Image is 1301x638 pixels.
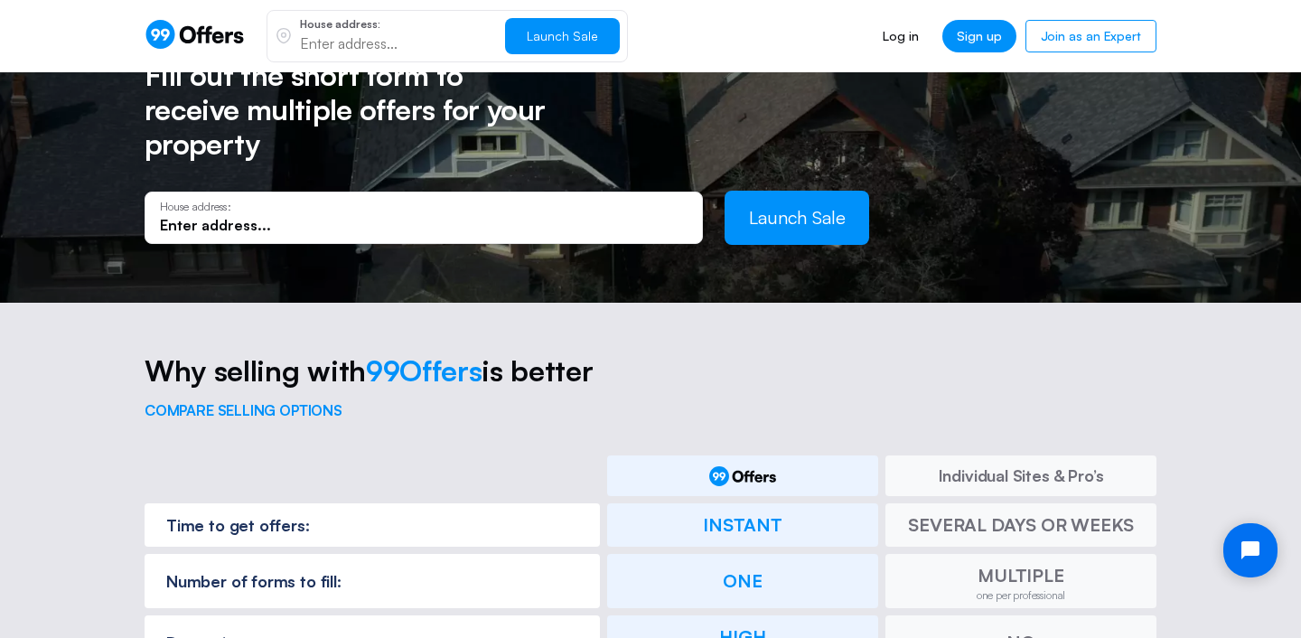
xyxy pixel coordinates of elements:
h5: Why selling with is better [145,353,1156,388]
td: Number of forms to fill: [145,554,600,608]
span: Launch Sale [527,28,598,43]
p: House address: [160,201,688,213]
a: Sign up [942,20,1016,52]
button: Launch Sale [725,191,869,245]
p: House address: [300,19,491,30]
iframe: Tidio Chat [1208,508,1293,593]
span: Individual Sites & Pro’s [939,465,1104,485]
input: Enter address... [300,33,491,53]
input: Enter address... [160,215,688,235]
td: Instant [607,503,878,547]
td: Several days or weeks [885,503,1156,547]
a: Join as an Expert [1025,20,1156,52]
td: Multiple [885,554,1156,608]
td: Time to get offers: [145,503,600,547]
button: Launch Sale [505,18,620,54]
p: compare selling options [145,402,1156,419]
small: one per professional [893,590,1149,601]
span: 99Offers [366,352,482,389]
a: Log in [868,20,932,52]
h5: Fill out the short form to receive multiple offers for your property [145,58,565,162]
span: Launch Sale [749,206,846,229]
td: ONE [607,554,878,608]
